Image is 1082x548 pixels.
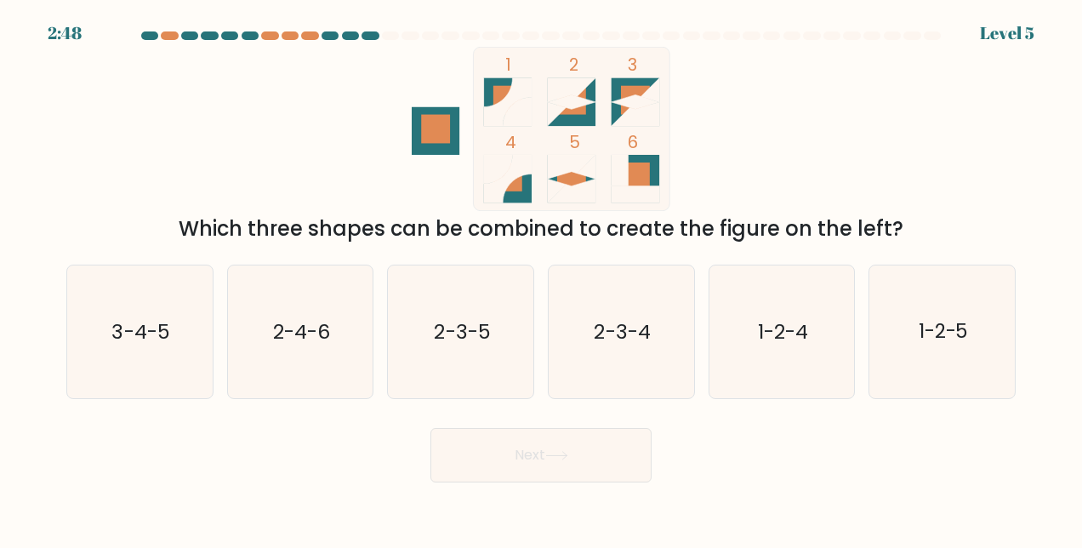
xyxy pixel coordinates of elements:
[77,214,1005,244] div: Which three shapes can be combined to create the figure on the left?
[919,318,969,345] text: 1-2-5
[569,53,578,77] tspan: 2
[758,318,808,345] text: 1-2-4
[430,428,652,482] button: Next
[273,318,330,345] text: 2-4-6
[629,130,639,154] tspan: 6
[629,53,638,77] tspan: 3
[505,53,511,77] tspan: 1
[505,130,516,154] tspan: 4
[980,20,1034,46] div: Level 5
[112,318,170,345] text: 3-4-5
[48,20,82,46] div: 2:48
[434,318,490,345] text: 2-3-5
[595,318,651,345] text: 2-3-4
[569,131,580,155] tspan: 5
